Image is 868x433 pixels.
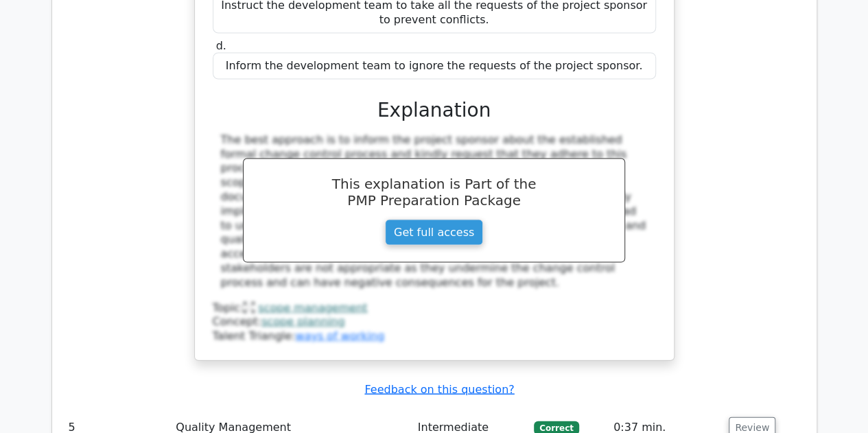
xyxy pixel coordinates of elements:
div: Concept: [213,315,656,329]
a: ways of working [295,329,384,342]
a: scope planning [261,315,344,328]
div: The best approach is to inform the project sponsor about the established formal change control pr... [221,133,648,290]
h3: Explanation [221,99,648,122]
a: Feedback on this question? [364,383,514,396]
div: Talent Triangle: [213,301,656,344]
div: Topic: [213,301,656,316]
span: d. [216,39,226,52]
div: Inform the development team to ignore the requests of the project sponsor. [213,53,656,80]
a: Get full access [385,220,483,246]
a: scope management [258,301,367,314]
